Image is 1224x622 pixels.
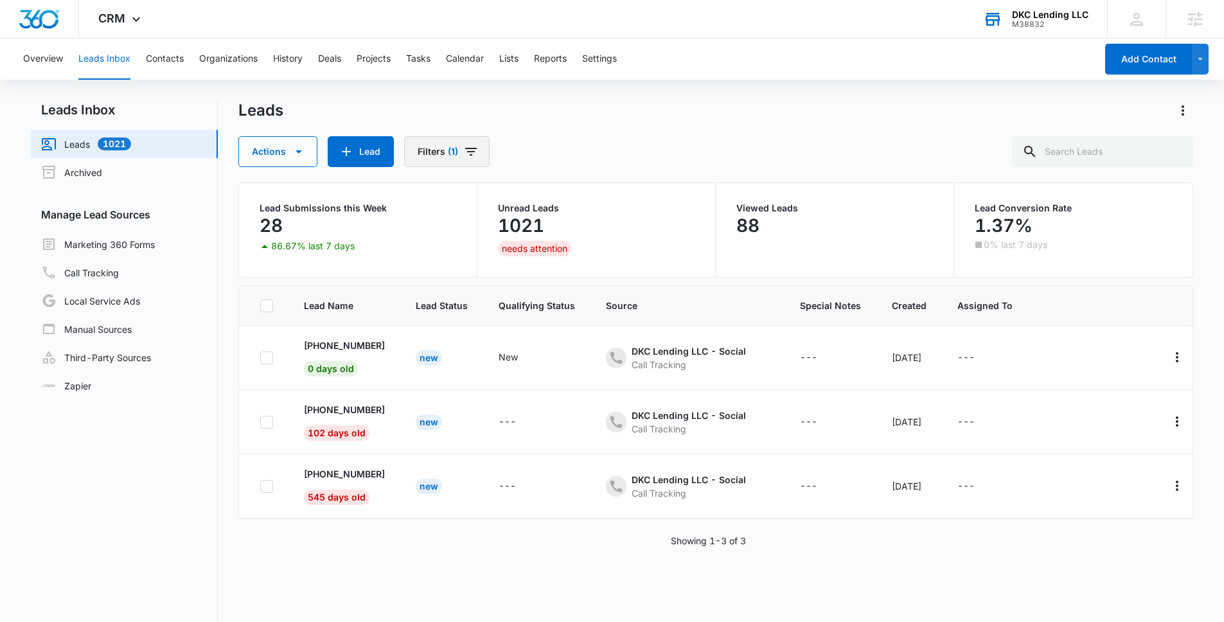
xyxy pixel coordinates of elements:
div: account id [1012,20,1088,29]
a: [PHONE_NUMBER]545 days old [304,467,385,502]
div: Call Tracking [632,486,746,500]
div: needs attention [498,241,571,256]
span: Assigned To [957,299,1013,312]
div: - - Select to Edit Field [499,479,539,494]
p: [PHONE_NUMBER] [304,339,385,352]
div: Call Tracking [632,422,746,436]
button: Actions [1167,475,1187,496]
a: Archived [41,164,102,180]
p: [PHONE_NUMBER] [304,467,385,481]
button: Filters [404,136,490,167]
div: Call Tracking [632,358,746,371]
input: Search Leads [1012,136,1193,167]
button: Actions [238,136,317,167]
button: Leads Inbox [78,39,130,80]
div: [DATE] [892,351,927,364]
a: Marketing 360 Forms [41,236,155,252]
div: [DATE] [892,479,927,493]
span: Created [892,299,927,312]
p: 0% last 7 days [984,240,1047,249]
div: - - Select to Edit Field [606,409,769,436]
div: --- [957,479,975,494]
p: 1021 [498,215,544,236]
button: Organizations [199,39,258,80]
div: - - Select to Edit Field [800,479,840,494]
a: New [416,416,442,427]
div: - - Select to Edit Field [499,414,539,430]
p: Lead Submissions this Week [260,204,456,213]
button: Reports [534,39,567,80]
div: [DATE] [892,415,927,429]
div: DKC Lending LLC - Social [632,473,746,486]
span: Source [606,299,769,312]
div: DKC Lending LLC - Social [632,344,746,358]
p: 86.67% last 7 days [271,242,355,251]
a: [PHONE_NUMBER]102 days old [304,403,385,438]
span: 545 days old [304,490,369,505]
a: [PHONE_NUMBER]0 days old [304,339,385,374]
span: Qualifying Status [499,299,575,312]
div: --- [957,414,975,430]
button: Add Contact [1105,44,1192,75]
span: 102 days old [304,425,369,441]
button: Actions [1167,411,1187,432]
button: Actions [1167,347,1187,368]
p: 28 [260,215,283,236]
button: Contacts [146,39,184,80]
p: Lead Conversion Rate [975,204,1172,213]
a: New [416,352,442,363]
a: New [416,481,442,492]
h2: Leads Inbox [31,100,218,120]
h3: Manage Lead Sources [31,207,218,222]
div: New [416,350,442,366]
span: Special Notes [800,299,861,312]
p: Viewed Leads [736,204,933,213]
p: Showing 1-3 of 3 [671,534,746,547]
div: - - Select to Edit Field [606,344,769,371]
a: Third-Party Sources [41,350,151,365]
button: Deals [318,39,341,80]
div: - - Select to Edit Field [957,350,998,366]
button: Settings [582,39,617,80]
span: 0 days old [304,361,358,377]
div: --- [800,414,817,430]
div: account name [1012,10,1088,20]
div: New [499,350,518,364]
h1: Leads [238,101,283,120]
div: New [416,414,442,430]
button: Calendar [446,39,484,80]
button: History [273,39,303,80]
p: [PHONE_NUMBER] [304,403,385,416]
div: - - Select to Edit Field [957,414,998,430]
div: New [416,479,442,494]
div: --- [499,479,516,494]
p: 1.37% [975,215,1033,236]
button: Tasks [406,39,430,80]
span: (1) [448,147,458,156]
div: - - Select to Edit Field [499,350,541,366]
button: Lists [499,39,519,80]
a: Leads1021 [41,136,131,152]
a: Call Tracking [41,265,119,280]
a: Zapier [41,379,91,393]
button: Actions [1173,100,1193,121]
p: 88 [736,215,759,236]
div: - - Select to Edit Field [800,350,840,366]
a: Local Service Ads [41,293,140,308]
span: Lead Status [416,299,468,312]
span: CRM [98,12,125,25]
a: Manual Sources [41,321,132,337]
div: - - Select to Edit Field [800,414,840,430]
span: Lead Name [304,299,385,312]
div: - - Select to Edit Field [606,473,769,500]
div: DKC Lending LLC - Social [632,409,746,422]
button: Lead [328,136,394,167]
div: --- [957,350,975,366]
button: Projects [357,39,391,80]
div: --- [499,414,516,430]
div: --- [800,479,817,494]
div: --- [800,350,817,366]
div: - - Select to Edit Field [957,479,998,494]
p: Unread Leads [498,204,695,213]
button: Overview [23,39,63,80]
